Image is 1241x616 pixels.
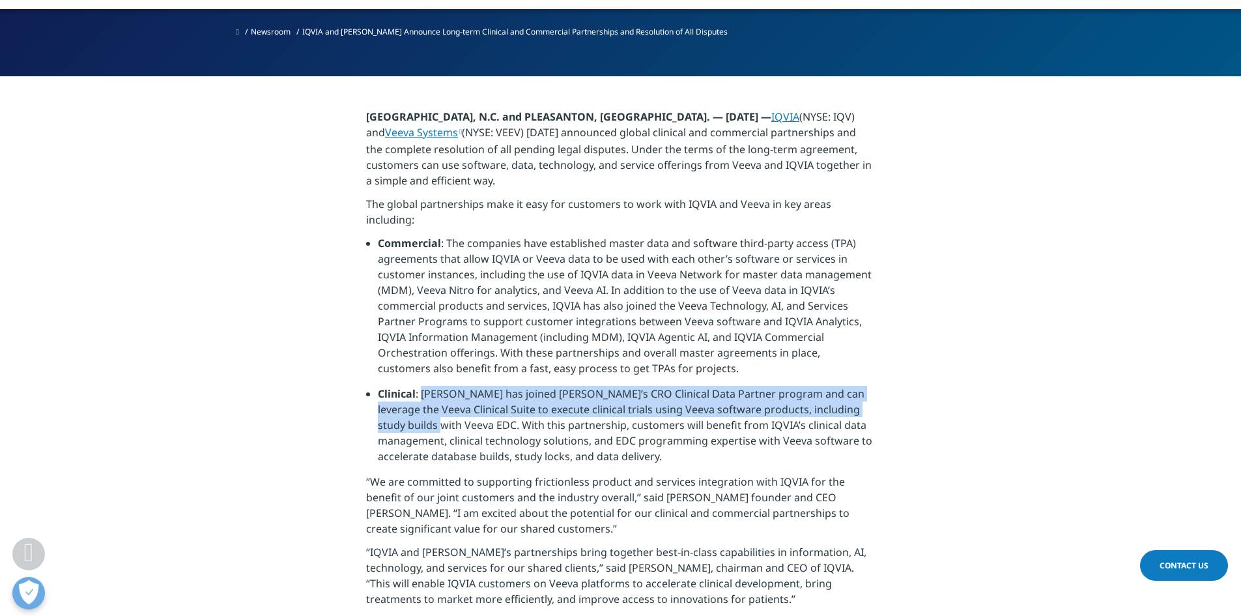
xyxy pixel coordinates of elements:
strong: [GEOGRAPHIC_DATA], N.C. and PLEASANTON, [GEOGRAPHIC_DATA]. — [DATE] — [366,110,771,124]
a: Veeva Systems [385,125,462,139]
p: “We are committed to supporting frictionless product and services integration with IQVIA for the ... [366,474,875,544]
p: “IQVIA and [PERSON_NAME]’s partnerships bring together best-in-class capabilities in information,... [366,544,875,615]
button: Open Preferences [12,577,45,609]
strong: Clinical [378,387,416,401]
li: : [PERSON_NAME] has joined [PERSON_NAME]’s CRO Clinical Data Partner program and can leverage the... [378,386,875,474]
span: Contact Us [1160,560,1208,571]
strong: Commercial [378,236,441,250]
p: The global partnerships make it easy for customers to work with IQVIA and Veeva in key areas incl... [366,196,875,235]
a: IQVIA [771,110,799,124]
span: IQVIA and [PERSON_NAME] Announce Long-term Clinical and Commercial Partnerships and Resolution of... [302,26,728,37]
a: Newsroom [251,26,291,37]
a: Contact Us [1140,550,1228,581]
li: : The companies have established master data and software third-party access (TPA) agreements tha... [378,235,875,386]
p: (NYSE: IQV) and (NYSE: VEEV) [DATE] announced global clinical and commercial partnerships and the... [366,109,875,196]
